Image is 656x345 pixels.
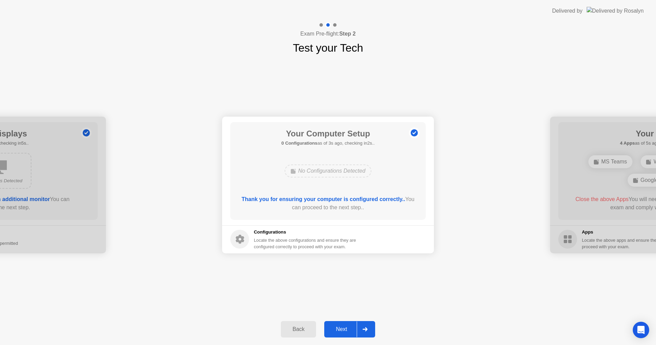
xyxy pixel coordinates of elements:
b: 0 Configurations [282,141,317,146]
div: No Configurations Detected [285,164,372,177]
img: Delivered by Rosalyn [587,7,644,15]
b: Step 2 [339,31,356,37]
div: You can proceed to the next step.. [240,195,416,212]
button: Next [324,321,375,337]
h4: Exam Pre-flight: [300,30,356,38]
b: Thank you for ensuring your computer is configured correctly.. [242,196,405,202]
h1: Test your Tech [293,40,363,56]
div: Locate the above configurations and ensure they are configured correctly to proceed with your exam. [254,237,357,250]
div: Next [326,326,357,332]
div: Back [283,326,314,332]
h5: as of 3s ago, checking in2s.. [282,140,375,147]
h5: Configurations [254,229,357,236]
div: Open Intercom Messenger [633,322,649,338]
h1: Your Computer Setup [282,128,375,140]
button: Back [281,321,316,337]
div: Delivered by [552,7,583,15]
